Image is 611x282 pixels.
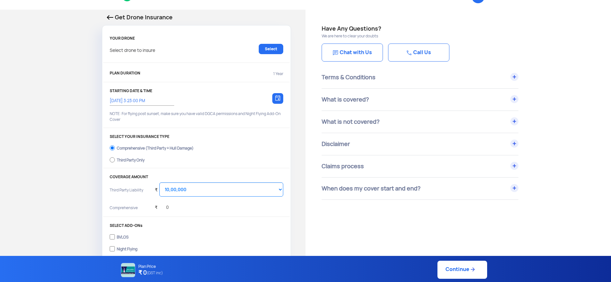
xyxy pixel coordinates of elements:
p: STARTING DATE & TIME [110,89,283,93]
p: PLAN DURATION [110,71,140,77]
img: Chat [333,50,338,55]
h4: ₹ 0 [138,269,163,277]
p: 1 Year [273,71,283,77]
div: ₹ [155,179,158,197]
div: Claims process [322,155,518,177]
p: We are here to clear your doubts [322,33,595,39]
input: Night Flying [110,244,115,253]
img: calendar-icon [275,95,280,101]
p: Select drone to insure [110,44,155,54]
div: Third Party Only [117,158,145,160]
img: ic_arrow_forward_blue.svg [469,266,476,273]
input: Comprehensive (Third Party + Hull Damage) [110,143,115,152]
input: BVLOS [110,232,115,241]
p: NOTE: For flying post sunset, make sure you have valid DGCA permissions and Night Flying Add-On C... [110,111,283,122]
div: When does my cover start and end? [322,178,518,199]
a: Continue [437,261,487,279]
p: Get Drone Insurance [107,13,286,22]
h4: Have Any Questions? [322,24,595,33]
p: Plan Price [138,264,163,269]
p: YOUR DRONE [110,36,283,41]
img: NATIONAL [121,263,135,277]
p: COVERAGE AMOUNT [110,175,283,179]
div: What is covered? [322,89,518,111]
a: Call Us [388,44,449,62]
input: Third Party Only [110,155,115,164]
div: What is not covered? [322,111,518,133]
div: Comprehensive (Third Party + Hull Damage) [117,146,194,149]
a: Select [259,44,283,54]
a: Chat with Us [322,44,383,62]
p: Comprehensive [110,205,150,215]
p: Third Party Liability [110,187,150,202]
div: Terms & Conditions [322,66,518,88]
div: ₹ 0 [155,197,169,215]
p: SELECT ADD-ONs [110,223,283,228]
div: Night Flying [117,247,137,249]
img: Back [107,15,113,20]
div: Disclaimer [322,133,518,155]
img: Chat [406,50,412,55]
p: SELECT YOUR INSURANCE TYPE [110,134,283,139]
div: BVLOS [117,235,128,238]
span: (GST inc) [147,269,163,277]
